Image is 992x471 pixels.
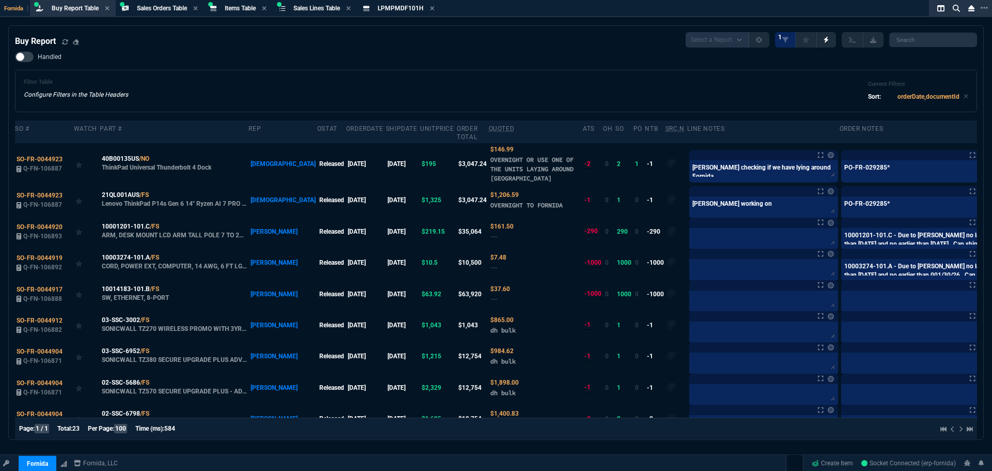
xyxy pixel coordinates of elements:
[687,125,724,133] div: Line Notes
[386,125,417,133] div: shipDate
[420,185,457,216] td: $1,325
[52,5,99,12] span: Buy Report Table
[420,216,457,247] td: $219.15
[75,412,98,426] div: Add to Watchlist
[386,403,420,434] td: [DATE]
[102,409,140,418] span: 02-SSC-6798
[135,426,164,433] span: Time (ms):
[139,190,149,200] a: /FS
[490,389,516,397] span: dh bulk
[75,349,98,363] div: Add to Watchlist
[193,5,198,13] nx-icon: Close Tab
[645,341,665,372] td: -1
[615,310,633,341] td: 1
[615,185,633,216] td: 1
[164,426,175,433] span: 584
[249,403,317,434] td: [PERSON_NAME]
[635,259,639,266] span: 0
[605,160,609,168] span: 0
[17,192,63,199] span: SO-FR-0044923
[605,291,609,298] span: 0
[603,125,612,133] div: OH
[949,2,964,14] nx-icon: Search
[605,259,609,266] span: 0
[645,247,665,278] td: -1000
[490,254,506,261] span: Quoted Cost
[346,372,386,403] td: [DATE]
[100,125,122,133] div: Part #
[140,378,149,387] a: /FS
[645,125,658,133] div: NTB
[317,247,346,278] td: Released
[102,163,211,172] p: ThinkPad Universal Thunderbolt 4 Dock
[420,310,457,341] td: $1,043
[490,191,519,199] span: Quoted Cost
[605,322,609,329] span: 0
[102,262,247,270] p: CORD, POWER EXT, COMPUTER, 14 AWG, 6 FT LG, IEC 60320 C13 TO IEC 60320 C14, PVC, BLACK
[346,341,386,372] td: [DATE]
[114,424,127,434] span: 100
[584,352,591,361] div: -1
[490,146,514,153] span: Quoted Cost
[75,224,98,239] div: Add to Watchlist
[75,381,98,395] div: Add to Watchlist
[75,157,98,171] div: Add to Watchlist
[100,247,249,278] td: CORD, POWER EXT, COMPUTER, 14 AWG, 6 FT LG, IEC 60320 C13 TO IEC 60320 C14, PVC, BLACK
[386,247,420,278] td: [DATE]
[645,185,665,216] td: -1
[584,195,591,205] div: -1
[346,278,386,309] td: [DATE]
[386,310,420,341] td: [DATE]
[102,154,139,163] span: 40B00135US
[346,5,351,13] nx-icon: Close Tab
[615,278,633,309] td: 1000
[635,353,639,360] span: 0
[102,378,140,387] span: 02-SSC-5686
[635,291,639,298] span: 0
[490,201,563,209] span: OVERNIGHT TO FORNIDA
[23,295,62,302] span: Q-FN-106888
[840,125,884,133] div: Order Notes
[615,403,633,434] td: 2
[933,2,949,14] nx-icon: Split Panels
[635,322,639,329] span: 0
[897,93,959,100] code: orderDate,documentId
[249,143,317,185] td: [DEMOGRAPHIC_DATA]
[584,320,591,330] div: -1
[346,216,386,247] td: [DATE]
[100,278,249,309] td: SW, ETHERNET, 8-PORT
[378,5,424,12] span: LPMPMDF101H
[249,341,317,372] td: [PERSON_NAME]
[457,310,488,341] td: $1,043
[489,125,515,132] abbr: Quoted Cost and Sourcing Notes
[490,379,519,386] span: Quoted Cost
[100,185,249,216] td: Lenovo ThinkPad P14s Gen 6 14" Ryzen AI 7 PRO 350 32GB 512GB SSD
[317,310,346,341] td: Released
[645,216,665,247] td: -290
[17,254,63,262] span: SO-FR-0044919
[102,253,150,262] span: 10003274-101.A
[615,247,633,278] td: 1000
[139,154,149,163] a: /NO
[645,143,665,185] td: -1
[262,5,267,13] nx-icon: Close Tab
[150,222,159,231] a: /FS
[584,159,591,169] div: -2
[4,5,28,12] span: Fornida
[140,409,149,418] a: /FS
[490,316,514,324] span: Quoted Cost
[386,143,420,185] td: [DATE]
[75,255,98,270] div: Add to Watchlist
[17,286,63,293] span: SO-FR-0044917
[100,372,249,403] td: SONICWALL TZ570 SECURE UPGRADE PLUS - ADVANCED EDITION 2YR
[457,143,488,185] td: $3,047.24
[102,294,169,302] p: SW, ETHERNET, 8-PORT
[615,341,633,372] td: 1
[75,318,98,332] div: Add to Watchlist
[102,346,140,356] span: 03-SSC-6952
[71,459,121,468] a: msbcCompanyName
[635,415,639,422] span: 0
[605,228,609,235] span: 0
[457,372,488,403] td: $12,754
[615,372,633,403] td: 1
